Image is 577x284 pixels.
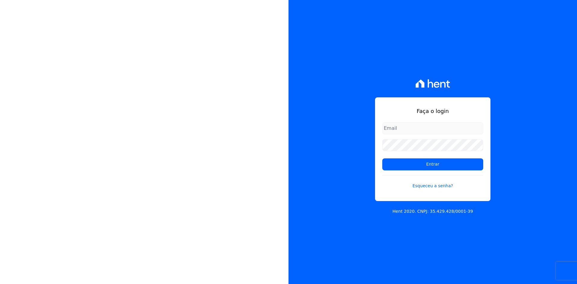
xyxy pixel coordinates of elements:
[382,122,483,134] input: Email
[67,52,221,232] img: Login
[392,208,473,215] p: Hent 2020. CNPJ: 35.429.428/0001-39
[382,175,483,189] a: Esqueceu a senha?
[382,158,483,170] input: Entrar
[382,107,483,115] h1: Faça o login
